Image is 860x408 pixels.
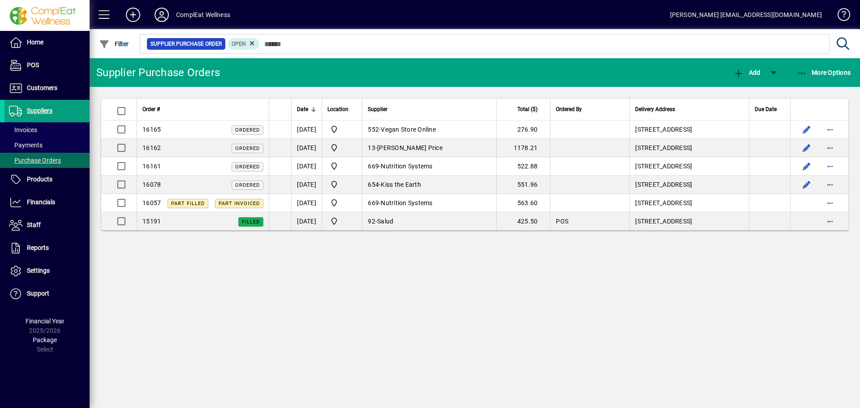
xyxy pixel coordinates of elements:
a: Purchase Orders [4,153,90,168]
span: Home [27,39,43,46]
button: Filter [97,36,131,52]
td: 551.96 [496,176,550,194]
span: Payments [9,142,43,149]
td: 563.60 [496,194,550,212]
td: 522.88 [496,157,550,176]
a: Customers [4,77,90,99]
span: Financials [27,198,55,206]
span: Invoices [9,126,37,133]
span: Order # [142,104,160,114]
span: ComplEat Wellness [327,142,357,153]
td: [DATE] [291,176,322,194]
span: Open [232,41,246,47]
a: Reports [4,237,90,259]
td: [DATE] [291,139,322,157]
button: Edit [800,177,814,192]
a: Invoices [4,122,90,137]
div: Supplier Purchase Orders [96,65,220,80]
mat-chip: Completion Status: Open [228,38,260,50]
button: Add [731,64,762,81]
td: [STREET_ADDRESS] [629,157,749,176]
span: Total ($) [517,104,537,114]
span: Ordered [235,127,260,133]
span: Supplier [368,104,387,114]
td: [DATE] [291,157,322,176]
div: Due Date [755,104,785,114]
span: Support [27,290,49,297]
span: Purchase Orders [9,157,61,164]
td: [DATE] [291,120,322,139]
div: ComplEat Wellness [176,8,230,22]
span: More Options [796,69,851,76]
span: 92 [368,218,375,225]
span: Part Invoiced [219,201,260,206]
td: [STREET_ADDRESS] [629,139,749,157]
span: Products [27,176,52,183]
span: Financial Year [26,318,64,325]
button: More options [823,196,837,210]
td: 276.90 [496,120,550,139]
span: Date [297,104,308,114]
span: 16161 [142,163,161,170]
span: Vegan Store Online [381,126,436,133]
span: Part Filled [171,201,205,206]
button: More options [823,177,837,192]
span: 16078 [142,181,161,188]
td: [STREET_ADDRESS] [629,194,749,212]
span: Filled [242,219,260,225]
span: Salud [377,218,393,225]
span: 552 [368,126,379,133]
span: ComplEat Wellness [327,216,357,227]
span: 15191 [142,218,161,225]
span: Suppliers [27,107,52,114]
div: Total ($) [502,104,546,114]
span: [PERSON_NAME] Price [377,144,443,151]
td: 1178.21 [496,139,550,157]
button: More Options [794,64,853,81]
span: Settings [27,267,50,274]
span: 669 [368,163,379,170]
span: Due Date [755,104,777,114]
td: - [362,212,496,230]
span: POS [27,61,39,69]
span: Delivery Address [635,104,675,114]
td: - [362,157,496,176]
button: Edit [800,122,814,137]
button: Edit [800,141,814,155]
td: - [362,176,496,194]
div: [PERSON_NAME] [EMAIL_ADDRESS][DOMAIN_NAME] [670,8,822,22]
span: Nutrition Systems [381,163,432,170]
td: [DATE] [291,212,322,230]
td: [STREET_ADDRESS] [629,120,749,139]
button: Edit [800,159,814,173]
span: Ordered By [556,104,582,114]
span: ComplEat Wellness [327,124,357,135]
span: Customers [27,84,57,91]
span: Reports [27,244,49,251]
div: Ordered By [556,104,624,114]
div: Supplier [368,104,491,114]
div: Location [327,104,357,114]
td: - [362,194,496,212]
button: Profile [147,7,176,23]
a: Support [4,283,90,305]
td: - [362,139,496,157]
span: Package [33,336,57,344]
span: Staff [27,221,41,228]
a: Payments [4,137,90,153]
span: 16165 [142,126,161,133]
span: Ordered [235,182,260,188]
td: - [362,120,496,139]
td: 425.50 [496,212,550,230]
span: 13 [368,144,375,151]
a: Products [4,168,90,191]
button: More options [823,122,837,137]
span: Ordered [235,164,260,170]
a: Knowledge Base [831,2,849,31]
button: More options [823,214,837,228]
a: Settings [4,260,90,282]
span: 669 [368,199,379,206]
span: 16057 [142,199,161,206]
span: Add [733,69,760,76]
span: ComplEat Wellness [327,179,357,190]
